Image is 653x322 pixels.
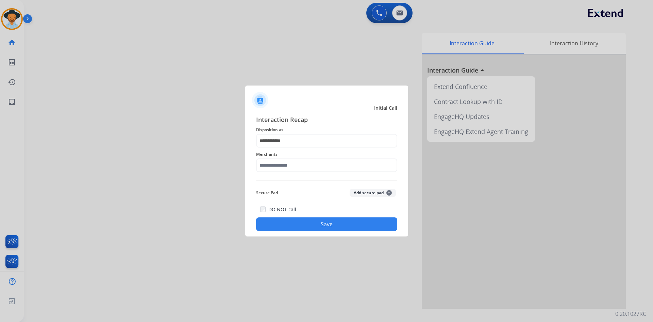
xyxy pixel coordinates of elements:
[256,217,397,231] button: Save
[374,105,397,111] span: Initial Call
[252,92,268,108] img: contactIcon
[268,206,296,213] label: DO NOT call
[386,190,392,196] span: +
[256,126,397,134] span: Disposition as
[256,150,397,158] span: Merchants
[615,310,646,318] p: 0.20.1027RC
[256,189,278,197] span: Secure Pad
[256,115,397,126] span: Interaction Recap
[350,189,396,197] button: Add secure pad+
